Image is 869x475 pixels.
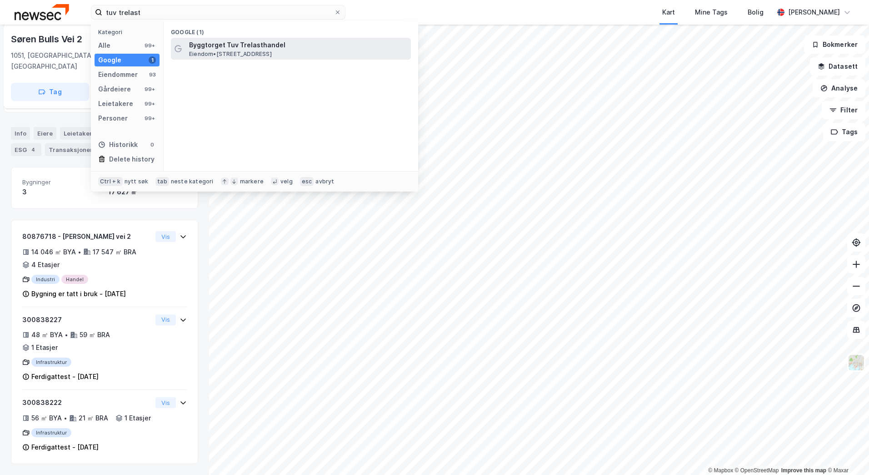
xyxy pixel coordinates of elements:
div: 48 ㎡ BYA [31,329,63,340]
div: 1051, [GEOGRAPHIC_DATA], [GEOGRAPHIC_DATA] [11,50,128,72]
div: Ctrl + k [98,177,123,186]
div: Leietakere [98,98,133,109]
div: 99+ [143,42,156,49]
div: markere [240,178,264,185]
div: Kategori [98,29,160,35]
button: Tag [11,83,89,101]
div: • [78,248,81,256]
div: 99+ [143,86,156,93]
div: 4 [29,145,38,154]
input: Søk på adresse, matrikkel, gårdeiere, leietakere eller personer [102,5,334,19]
img: newsec-logo.f6e21ccffca1b3a03d2d.png [15,4,69,20]
div: Mine Tags [695,7,728,18]
div: esc [300,177,314,186]
div: Bygning er tatt i bruk - [DATE] [31,288,126,299]
div: avbryt [315,178,334,185]
button: Vis [155,314,176,325]
div: • [64,414,67,422]
div: Eiere [34,127,56,140]
div: Info [11,127,30,140]
div: nytt søk [125,178,149,185]
div: Bolig [748,7,764,18]
div: Kart [662,7,675,18]
button: Vis [155,231,176,242]
div: 1 [149,56,156,64]
div: tab [155,177,169,186]
a: OpenStreetMap [735,467,779,474]
div: 14 046 ㎡ BYA [31,247,76,258]
iframe: Chat Widget [824,431,869,475]
div: Eiendommer [98,69,138,80]
div: Kontrollprogram for chat [824,431,869,475]
button: Datasett [810,57,865,76]
div: 1 Etasjer [31,342,58,353]
span: Byggtorget Tuv Trelasthandel [189,40,407,51]
div: 99+ [143,100,156,107]
span: Bygninger [22,178,101,186]
div: Gårdeiere [98,84,131,95]
div: 300838227 [22,314,152,325]
div: 0 [149,141,156,148]
a: Mapbox [708,467,733,474]
div: Historikk [98,139,138,150]
div: 1 Etasjer [125,413,151,424]
div: velg [280,178,293,185]
div: [PERSON_NAME] [788,7,840,18]
button: Tags [823,123,865,141]
div: Ferdigattest - [DATE] [31,371,99,382]
div: Delete history [109,154,155,165]
div: 17 627 ㎡ [108,187,187,197]
div: 17 547 ㎡ BRA [93,247,136,258]
div: 300838222 [22,397,152,408]
div: 80876718 - [PERSON_NAME] vei 2 [22,231,152,242]
button: Filter [822,101,865,119]
div: Søren Bulls Vei 2 [11,32,84,46]
div: Personer [98,113,128,124]
button: Vis [155,397,176,408]
div: Google [98,55,121,66]
div: Transaksjoner [45,143,107,156]
img: Z [848,354,865,371]
span: Eiendom • [STREET_ADDRESS] [189,51,272,58]
div: 59 ㎡ BRA [80,329,110,340]
div: ESG [11,143,41,156]
a: Improve this map [781,467,826,474]
div: 4 Etasjer [31,259,60,270]
div: 56 ㎡ BYA [31,413,62,424]
button: Bokmerker [804,35,865,54]
div: Ferdigattest - [DATE] [31,442,99,453]
div: Leietakere [60,127,110,140]
div: 99+ [143,115,156,122]
div: 21 ㎡ BRA [79,413,108,424]
div: Google (1) [164,21,418,38]
div: • [65,331,68,339]
div: 3 [22,187,101,197]
div: 93 [149,71,156,78]
button: Analyse [813,79,865,97]
div: Alle [98,40,110,51]
div: neste kategori [171,178,214,185]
